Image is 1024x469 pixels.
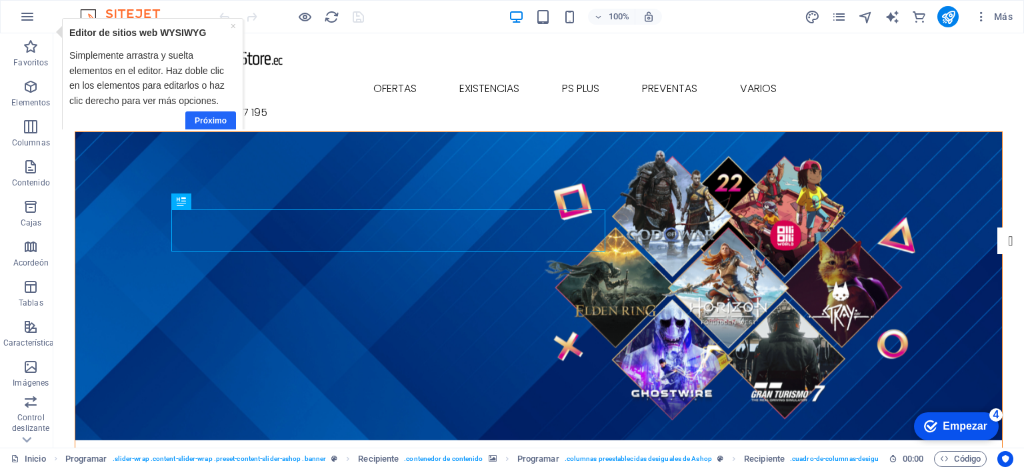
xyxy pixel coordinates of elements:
[3,338,59,348] font: Características
[143,98,175,107] font: Próximo
[358,454,399,464] font: Recipiente
[805,9,820,25] i: Diseño (Ctrl+Alt+Y)
[331,455,337,462] i: Este elemento es un ajuste preestablecido personalizable
[179,3,184,13] font: ×
[65,454,107,464] font: Programar
[997,451,1013,467] button: Centrados en el usuario
[25,454,46,464] font: Inicio
[889,451,924,467] h6: Tiempo de sesión
[937,6,959,27] button: publicar
[517,451,559,467] span: Haga clic para seleccionar. Haga doble clic para editar.
[934,451,987,467] button: Código
[609,11,629,21] font: 100%
[884,9,900,25] button: generador de texto
[12,178,50,187] font: Contenido
[744,454,785,464] font: Recipiente
[11,451,46,467] a: Haga clic para cancelar la selección. Haga doble clic para abrir Páginas.
[911,9,927,25] button: comercio
[903,454,923,464] font: 00:00
[969,6,1018,27] button: Más
[12,138,50,147] font: Columnas
[17,32,173,87] font: Simplemente arrastra y suelta elementos en el editor. Haz doble clic en los elementos para editar...
[792,455,1007,462] font: cuadro-de-columnas-desiguales .cuadro-de-columnas-desiguales-flex
[113,455,115,462] font: .
[804,9,820,25] button: diseño
[790,455,792,462] font: .
[831,9,847,25] i: Páginas (Ctrl+Alt+S)
[858,9,873,25] i: Navegador
[323,9,339,25] button: recargar
[517,454,559,464] font: Programar
[13,378,49,388] font: Imágenes
[11,98,50,107] font: Elementos
[324,9,339,25] i: Recargar página
[831,9,847,25] button: páginas
[857,9,873,25] button: navegador
[179,1,184,15] div: Cerrar la información sobre herramientas
[13,258,49,268] font: Acordeón
[954,454,981,464] font: Código
[21,218,42,227] font: Cajas
[588,9,635,25] button: 100%
[358,451,399,467] span: Haga clic para seleccionar. Haga doble clic para editar.
[77,9,177,25] img: Logotipo del editor
[13,58,48,67] font: Favoritos
[83,3,89,15] font: 4
[32,15,77,26] font: Empezar
[567,455,712,462] font: columnas preestablecidas desiguales de Ashop
[115,455,326,462] font: slider-wrap .content-slider-wrap .preset-content-slider-ashop .banner
[406,455,483,462] font: contenedor de contenido
[717,455,723,462] i: Este elemento es un ajuste preestablecido personalizable
[994,11,1013,22] font: Más
[744,451,785,467] span: Haga clic para seleccionar. Haga doble clic para editar.
[3,7,88,35] div: Empezar Quedan 4 elementos, 20 % completado
[19,298,43,308] font: Tablas
[643,11,655,23] i: Al cambiar el tamaño, se ajusta automáticamente el nivel de zoom para adaptarse al dispositivo el...
[565,455,567,462] font: .
[65,451,107,467] span: Haga clic para seleccionar. Haga doble clic para editar.
[12,413,49,433] font: Control deslizante
[404,455,406,462] font: .
[297,9,313,25] button: Haga clic aquí para salir del modo de vista previa y continuar editando
[133,93,184,113] a: Próximo
[489,455,497,462] i: Este elemento contiene un fondo
[17,9,154,20] font: Editor de sitios web WYSIWYG
[941,9,956,25] i: Publicar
